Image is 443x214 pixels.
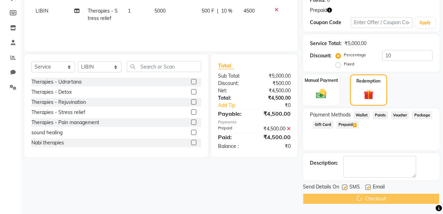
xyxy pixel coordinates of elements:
span: Prepaid [336,121,359,129]
div: Therapies - Stress relief [31,109,85,116]
span: Total [218,62,234,69]
div: Therapies - Udrartana [31,78,81,86]
div: ₹0 [254,143,296,150]
span: 4500 [244,8,255,14]
div: ₹5,000.00 [344,40,366,47]
input: Search or Scan [127,61,201,72]
div: Prepaid [213,125,254,133]
div: Coupon Code [310,19,351,26]
label: Redemption [356,78,380,84]
div: Discount: [310,52,332,59]
span: Payment Methods [310,111,351,119]
span: 1 [128,8,131,14]
div: ₹5,000.00 [254,72,296,80]
span: 10 % [221,7,232,15]
div: Net: [213,87,254,94]
div: ₹4,500.00 [254,133,296,141]
span: LIBIN [36,8,48,14]
a: Add Tip [213,102,261,109]
div: ₹4,500.00 [254,125,296,133]
div: Paid: [213,133,254,141]
input: Enter Offer / Coupon Code [351,17,412,28]
div: Therapies - Rejuvination [31,99,86,106]
div: Discount: [213,80,254,87]
div: ₹4,500.00 [254,109,296,118]
div: ₹0 [261,102,296,109]
span: 1 [353,123,357,127]
div: Service Total: [310,40,342,47]
span: Prepaid [310,7,327,14]
div: Balance : [213,143,254,150]
img: _cash.svg [313,88,330,100]
span: Wallet [354,111,370,119]
span: | [217,7,218,15]
div: Sub Total: [213,72,254,80]
div: Description: [310,159,338,167]
span: Gift Card [313,121,334,129]
label: Percentage [344,52,366,58]
span: Therapies - Stress relief [88,8,118,21]
div: ₹500.00 [254,80,296,87]
span: 5000 [154,8,166,14]
label: Manual Payment [305,77,338,84]
span: Send Details On [303,183,339,192]
label: Fixed [344,61,354,67]
div: Payments [218,119,291,125]
span: Email [373,183,385,192]
div: ₹4,500.00 [254,87,296,94]
div: sound healing [31,129,63,136]
div: Therapies - Pain management [31,119,99,126]
span: Voucher [391,111,409,119]
span: SMS [349,183,360,192]
div: Payable: [213,109,254,118]
span: Package [412,111,432,119]
button: Apply [415,17,435,28]
span: 500 F [202,7,214,15]
div: ₹4,500.00 [254,94,296,102]
div: Therapies - Detox [31,88,72,96]
div: Nabi therapies [31,139,64,147]
img: _gift.svg [361,88,377,101]
span: Points [373,111,388,119]
div: Total: [213,94,254,102]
